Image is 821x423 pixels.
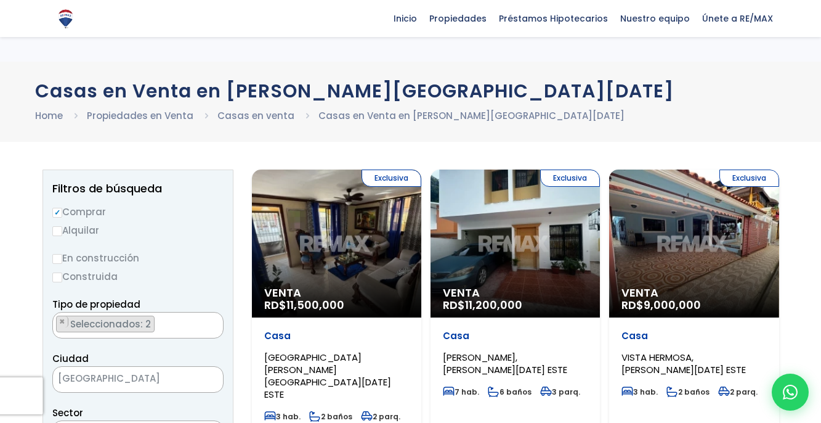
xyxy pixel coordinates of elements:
[493,9,614,28] span: Préstamos Hipotecarios
[264,297,344,313] span: RD$
[52,250,224,266] label: En construcción
[621,351,746,376] span: VISTA HERMOSA, [PERSON_NAME][DATE] ESTE
[443,330,588,342] p: Casa
[52,204,224,220] label: Comprar
[52,254,62,264] input: En construcción
[264,287,409,299] span: Venta
[621,330,766,342] p: Casa
[35,109,63,122] a: Home
[59,316,65,327] span: ×
[52,273,62,282] input: Construida
[696,9,779,28] span: Únete a RE/MAX
[55,8,76,30] img: Logo de REMAX
[443,287,588,299] span: Venta
[210,316,216,327] span: ×
[53,370,192,387] span: PUERTO PLATA
[57,316,68,327] button: Remove item
[87,109,193,122] a: Propiedades en Venta
[52,406,83,419] span: Sector
[52,183,224,195] h2: Filtros de búsqueda
[621,387,658,397] span: 3 hab.
[204,374,211,385] span: ×
[52,226,62,236] input: Alquilar
[286,297,344,313] span: 11,500,000
[719,170,779,187] span: Exclusiva
[69,318,154,331] span: Seleccionados: 2
[209,316,217,328] button: Remove all items
[264,411,301,422] span: 3 hab.
[621,297,701,313] span: RD$
[192,370,211,390] button: Remove all items
[465,297,522,313] span: 11,200,000
[35,80,787,102] h1: Casas en Venta en [PERSON_NAME][GEOGRAPHIC_DATA][DATE]
[361,411,400,422] span: 2 parq.
[666,387,710,397] span: 2 baños
[52,223,224,238] label: Alquilar
[264,351,391,401] span: [GEOGRAPHIC_DATA][PERSON_NAME][GEOGRAPHIC_DATA][DATE] ESTE
[443,297,522,313] span: RD$
[387,9,423,28] span: Inicio
[443,387,479,397] span: 7 hab.
[52,352,89,365] span: Ciudad
[52,269,224,284] label: Construida
[614,9,696,28] span: Nuestro equipo
[52,298,140,311] span: Tipo de propiedad
[644,297,701,313] span: 9,000,000
[718,387,758,397] span: 2 parq.
[423,9,493,28] span: Propiedades
[488,387,532,397] span: 6 baños
[540,387,580,397] span: 3 parq.
[443,351,567,376] span: [PERSON_NAME], [PERSON_NAME][DATE] ESTE
[53,313,60,339] textarea: Search
[362,170,421,187] span: Exclusiva
[540,170,600,187] span: Exclusiva
[309,411,352,422] span: 2 baños
[318,108,625,123] li: Casas en Venta en [PERSON_NAME][GEOGRAPHIC_DATA][DATE]
[52,208,62,218] input: Comprar
[621,287,766,299] span: Venta
[264,330,409,342] p: Casa
[52,366,224,393] span: PUERTO PLATA
[56,316,155,332] li: CASA
[217,109,294,122] a: Casas en venta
